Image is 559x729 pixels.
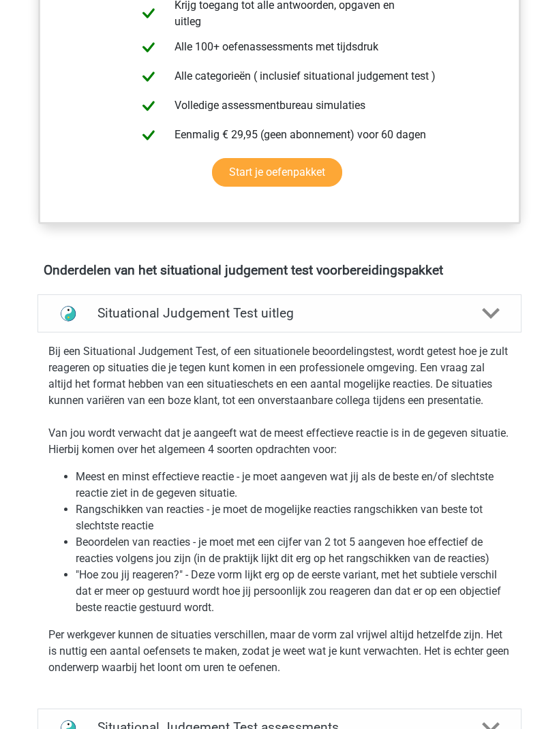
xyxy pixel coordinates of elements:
[76,469,511,501] li: Meest en minst effectieve reactie - je moet aangeven wat jij als de beste en/of slechtste reactie...
[48,343,511,458] p: Bij een Situational Judgement Test, of een situationele beoordelingstest, wordt getest hoe je zul...
[76,567,511,616] li: "Hoe zou jij reageren?" - Deze vorm lijkt erg op de eerste variant, met het subtiele verschil dat...
[97,305,461,321] h4: Situational Judgement Test uitleg
[212,158,342,187] a: Start je oefenpakket
[76,501,511,534] li: Rangschikken van reacties - je moet de mogelijke reacties rangschikken van beste tot slechtste re...
[32,294,527,332] a: uitleg Situational Judgement Test uitleg
[44,262,515,278] h4: Onderdelen van het situational judgement test voorbereidingspakket
[48,627,511,676] p: Per werkgever kunnen de situaties verschillen, maar de vorm zal vrijwel altijd hetzelfde zijn. He...
[76,534,511,567] li: Beoordelen van reacties - je moet met een cijfer van 2 tot 5 aangeven hoe effectief de reacties v...
[55,300,82,327] img: situational judgement test uitleg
